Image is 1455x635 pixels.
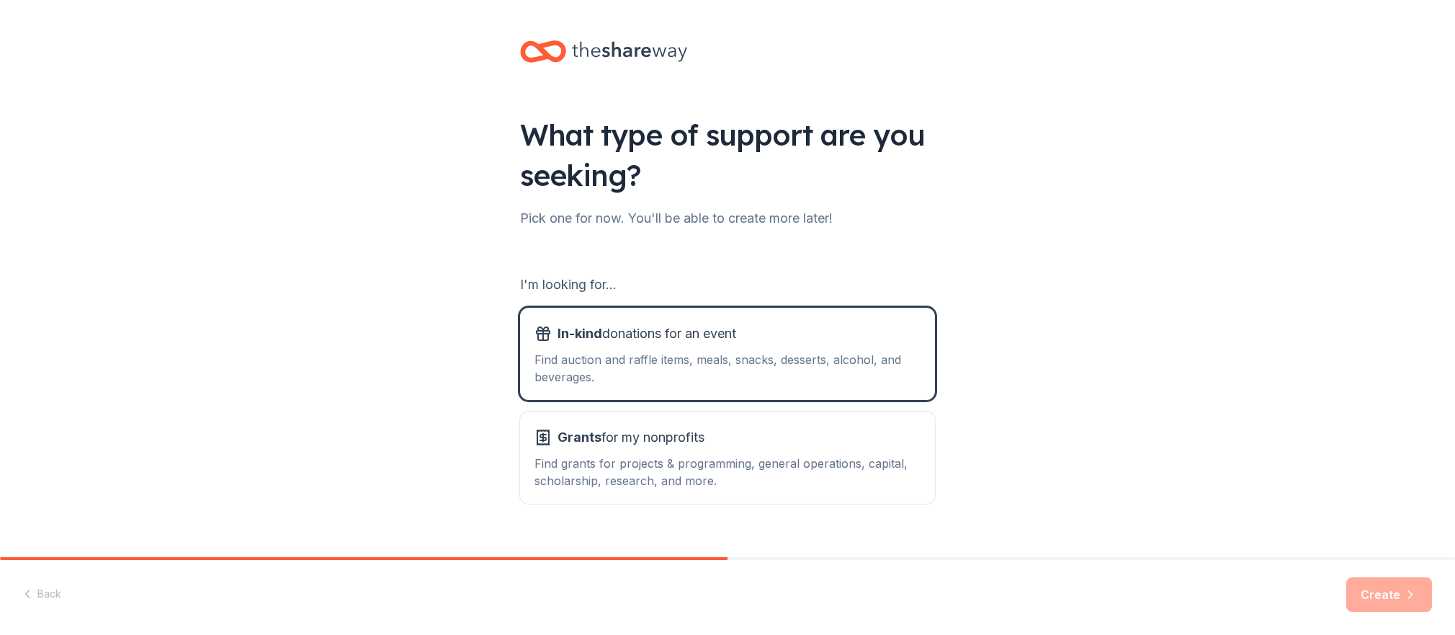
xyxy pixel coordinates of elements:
[520,412,935,504] button: Grantsfor my nonprofitsFind grants for projects & programming, general operations, capital, schol...
[520,207,935,230] div: Pick one for now. You'll be able to create more later!
[558,326,602,341] span: In-kind
[520,115,935,195] div: What type of support are you seeking?
[558,426,704,449] span: for my nonprofits
[520,308,935,400] button: In-kinddonations for an eventFind auction and raffle items, meals, snacks, desserts, alcohol, and...
[534,455,921,489] div: Find grants for projects & programming, general operations, capital, scholarship, research, and m...
[558,430,601,445] span: Grants
[558,322,736,345] span: donations for an event
[520,273,935,296] div: I'm looking for...
[534,351,921,386] div: Find auction and raffle items, meals, snacks, desserts, alcohol, and beverages.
